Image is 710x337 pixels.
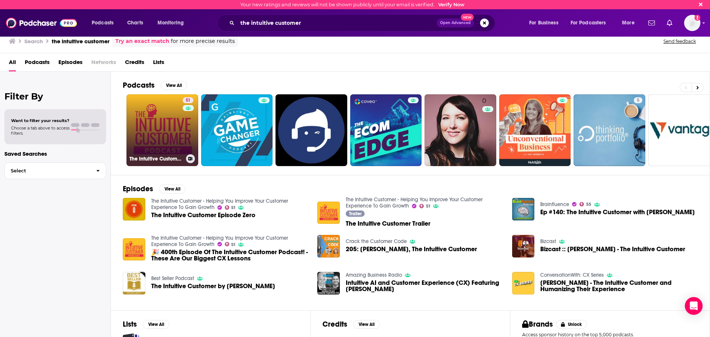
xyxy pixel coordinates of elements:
[540,280,698,292] a: Colin Shaw - The Intuitive Customer and Humanizing Their Experience
[58,56,82,71] a: Episodes
[461,14,474,21] span: New
[694,15,700,21] svg: Email not verified
[87,17,123,29] button: open menu
[123,184,153,193] h2: Episodes
[237,17,437,29] input: Search podcasts, credits, & more...
[346,272,402,278] a: Amazing Business Radio
[622,18,635,28] span: More
[24,38,43,45] h3: Search
[151,212,256,218] span: The Intuitive Customer Episode Zero
[231,206,235,209] span: 51
[684,15,700,31] span: Logged in as jbarbour
[540,201,569,208] a: Brainfluence
[11,125,70,136] span: Choose a tab above to access filters.
[322,320,347,329] h2: Credits
[153,56,164,71] a: Lists
[4,162,106,179] button: Select
[529,18,558,28] span: For Business
[123,320,137,329] h2: Lists
[225,242,236,246] a: 51
[349,212,362,216] span: Trailer
[91,56,116,71] span: Networks
[152,17,193,29] button: open menu
[143,320,169,329] button: View All
[158,18,184,28] span: Monitoring
[346,280,503,292] a: Intuitive AI and Customer Experience (CX) Featuring Anand Janefalkar
[637,97,639,104] span: 5
[586,203,591,206] span: 55
[540,238,556,245] a: Bizcast
[225,205,236,210] a: 51
[522,320,553,329] h2: Brands
[512,235,535,257] img: Bizcast :: Colin Shaw - The Intuitive Customer
[186,97,190,104] span: 51
[317,235,340,257] img: 205: Colin Shaw, The Intuitive Customer
[346,220,430,227] a: The Intuitive Customer Trailer
[346,246,477,252] span: 205: [PERSON_NAME], The Intuitive Customer
[151,249,309,262] span: 🎉 400th Episode Of The Intuitive Customer Podcast! - These Are Our Biggest CX Lessons
[4,91,106,102] h2: Filter By
[524,17,568,29] button: open menu
[4,150,106,157] p: Saved Searches
[579,202,591,206] a: 55
[151,235,288,247] a: The Intuitive Customer - Helping You Improve Your Customer Experience To Gain Growth
[512,198,535,220] img: Ep #140: The Intuitive Customer with Colin Shaw
[123,320,169,329] a: ListsView All
[123,81,155,90] h2: Podcasts
[540,209,695,215] span: Ep #140: The Intuitive Customer with [PERSON_NAME]
[419,204,430,208] a: 51
[159,185,186,193] button: View All
[353,320,380,329] button: View All
[556,320,587,329] button: Unlock
[512,272,535,294] img: Colin Shaw - The Intuitive Customer and Humanizing Their Experience
[126,94,198,166] a: 51The Intuitive Customer - Helping You Improve Your Customer Experience To Gain Growth
[151,283,275,289] a: The Intuitive Customer by Colin Shaw
[25,56,50,71] span: Podcasts
[123,81,187,90] a: PodcastsView All
[171,37,235,46] span: for more precise results
[540,209,695,215] a: Ep #140: The Intuitive Customer with Colin Shaw
[437,18,474,27] button: Open AdvancedNew
[425,94,496,166] a: 0
[661,38,698,44] button: Send feedback
[5,168,90,173] span: Select
[123,238,145,261] img: 🎉 400th Episode Of The Intuitive Customer Podcast! - These Are Our Biggest CX Lessons
[160,81,187,90] button: View All
[151,283,275,289] span: The Intuitive Customer by [PERSON_NAME]
[231,243,235,246] span: 51
[346,246,477,252] a: 205: Colin Shaw, The Intuitive Customer
[92,18,114,28] span: Podcasts
[664,17,675,29] a: Show notifications dropdown
[540,246,685,252] a: Bizcast :: Colin Shaw - The Intuitive Customer
[240,2,464,7] div: Your new ratings and reviews will not be shown publicly until your email is verified.
[574,94,645,166] a: 5
[6,16,77,30] img: Podchaser - Follow, Share and Rate Podcasts
[151,198,288,210] a: The Intuitive Customer - Helping You Improve Your Customer Experience To Gain Growth
[317,272,340,294] img: Intuitive AI and Customer Experience (CX) Featuring Anand Janefalkar
[123,184,186,193] a: EpisodesView All
[151,275,194,282] a: Best Seller Podcast
[617,17,644,29] button: open menu
[52,38,109,45] h3: the intuitive customer
[127,18,143,28] span: Charts
[540,246,685,252] span: Bizcast :: [PERSON_NAME] - The Intuitive Customer
[317,202,340,224] a: The Intuitive Customer Trailer
[129,156,183,162] h3: The Intuitive Customer - Helping You Improve Your Customer Experience To Gain Growth
[9,56,16,71] a: All
[125,56,144,71] span: Credits
[122,17,148,29] a: Charts
[123,272,145,294] img: The Intuitive Customer by Colin Shaw
[440,21,471,25] span: Open Advanced
[685,297,703,315] div: Open Intercom Messenger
